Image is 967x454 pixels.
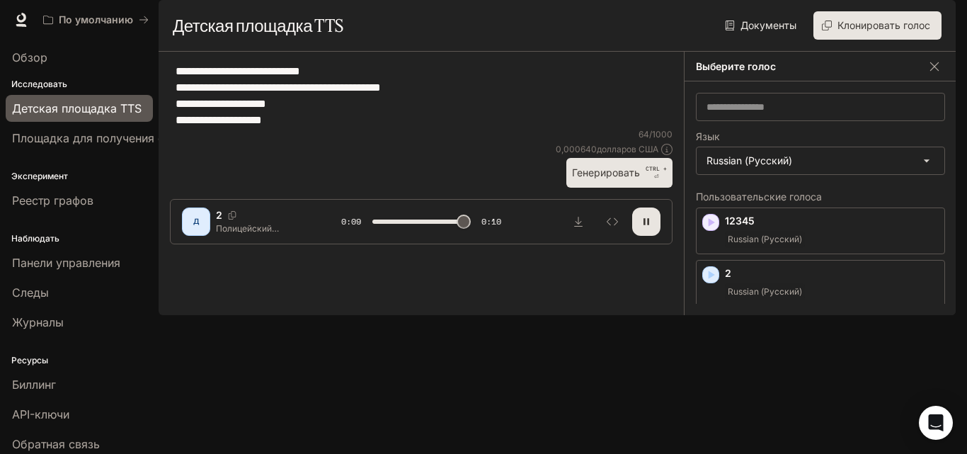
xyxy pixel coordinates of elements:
[639,129,649,140] font: 64
[697,147,944,174] div: Russian (Русский)
[646,165,667,172] font: CTRL +
[728,234,802,244] font: Russian (Русский)
[481,215,501,227] font: 0:10
[566,158,673,187] button: ГенерироватьCTRL +⏎
[728,286,802,297] font: Russian (Русский)
[725,215,755,227] font: 12345
[696,130,720,142] font: Язык
[572,166,640,178] font: Генерировать
[696,191,822,203] font: Пользовательские голоса
[59,13,133,25] font: По умолчанию
[193,217,200,225] font: Д
[649,129,652,140] font: /
[919,406,953,440] div: Открытый Интерком Мессенджер
[706,154,792,166] font: Russian (Русский)
[725,267,731,279] font: 2
[654,174,659,180] font: ⏎
[598,208,626,236] button: Осмотреть
[722,11,802,40] a: Документы
[740,19,796,31] font: Документы
[341,215,361,229] span: 0:09
[652,129,673,140] font: 1000
[222,211,242,220] button: Копировать голосовой идентификатор
[216,223,305,319] font: Полицейский открывает дверь — в комнату [PERSON_NAME], из которой ведет виски. Наёв верке — мужчи...
[173,15,343,36] font: Детская площадка TTS
[813,11,942,40] button: Клонировать голос
[556,144,597,154] font: 0,000640
[597,144,658,154] font: долларов США
[37,6,155,34] button: Все рабочие пространства
[216,209,222,221] font: 2
[837,19,930,31] font: Клонировать голос
[564,208,593,236] button: Скачать аудио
